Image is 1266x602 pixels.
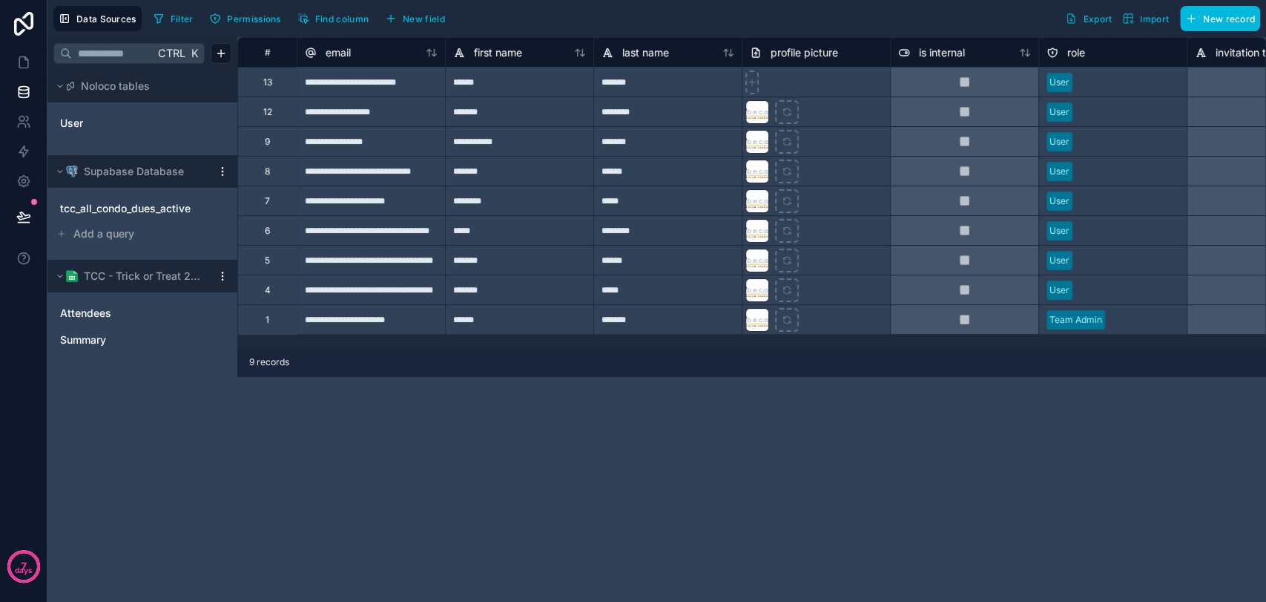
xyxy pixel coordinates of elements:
span: Import [1140,13,1169,24]
span: Supabase Database [84,164,184,179]
div: User [1049,76,1069,89]
button: Filter [148,7,199,30]
button: Data Sources [53,6,142,31]
div: User [1049,254,1069,267]
div: 13 [263,76,272,88]
img: Google Sheets logo [66,270,78,282]
span: Noloco tables [81,79,150,94]
button: Import [1117,6,1174,31]
a: Attendees [60,306,195,321]
span: New field [403,13,445,24]
button: Permissions [204,7,286,30]
div: Summary [53,328,231,352]
a: Summary [60,333,195,347]
button: Noloco tables [53,76,222,96]
div: 9 [265,136,270,148]
span: is internal [919,45,965,60]
div: User [1049,224,1069,238]
div: Attendees [53,301,231,325]
a: New record [1174,6,1260,31]
span: User [60,116,83,131]
span: New record [1203,13,1255,24]
button: Add a query [53,223,231,244]
div: Team Admin [1049,313,1102,327]
div: tcc_all_condo_dues_active [53,197,231,220]
span: first name [474,45,522,60]
button: Export [1060,6,1117,31]
span: last name [622,45,669,60]
span: K [189,48,200,59]
div: 1 [266,314,269,326]
span: Find column [315,13,369,24]
span: Ctrl [156,44,187,62]
p: days [15,565,33,577]
span: tcc_all_condo_dues_active [60,201,191,216]
span: profile picture [771,45,838,60]
span: TCC - Trick or Treat 2025 [84,269,204,284]
span: Summary [60,333,106,347]
span: email [326,45,351,60]
div: 8 [265,166,270,177]
div: 6 [265,225,270,237]
span: Filter [171,13,194,24]
div: User [1049,194,1069,208]
button: Find column [292,7,374,30]
div: 4 [265,284,271,296]
span: Add a query [73,226,134,241]
div: User [53,111,231,135]
div: 5 [265,255,270,266]
a: Permissions [204,7,291,30]
button: Postgres logoSupabase Database [53,161,211,182]
div: User [1049,105,1069,119]
span: role [1067,45,1085,60]
span: Attendees [60,306,111,321]
span: Data Sources [76,13,136,24]
button: New field [380,7,450,30]
div: 12 [263,106,272,118]
img: Postgres logo [66,166,78,177]
div: 7 [265,195,270,207]
span: Export [1083,13,1112,24]
p: 7 [21,559,27,574]
button: New record [1180,6,1260,31]
div: User [1049,165,1069,178]
div: # [249,47,286,58]
a: User [60,116,180,131]
div: User [1049,284,1069,297]
div: User [1049,135,1069,148]
button: Google Sheets logoTCC - Trick or Treat 2025 [53,266,211,287]
span: 9 records [249,356,289,368]
a: tcc_all_condo_dues_active [60,201,195,216]
span: Permissions [227,13,280,24]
